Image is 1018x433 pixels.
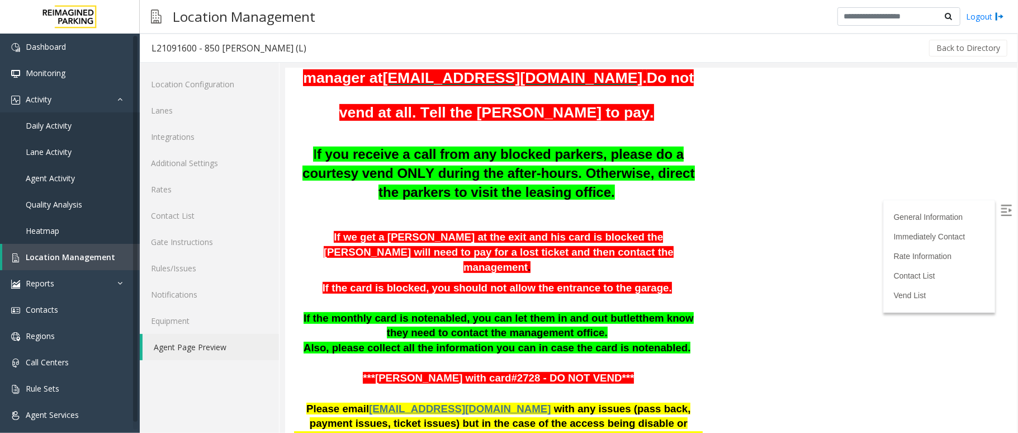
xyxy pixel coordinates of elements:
span: Dashboard [26,41,66,52]
b: f you receive a call from any blocked parkers, please do a courtesy vend ONLY during the after-ho... [17,78,409,131]
img: 'icon' [11,280,20,289]
a: Lanes [140,97,279,124]
a: Gate Instructions [140,229,279,255]
span: If the monthly card is not [18,244,143,256]
a: Agent Page Preview [143,334,279,360]
a: Location Configuration [140,71,279,97]
font: [EMAIL_ADDRESS][DOMAIN_NAME] [98,1,358,18]
span: If the card is blocked, you should not allow the entrance to the garage. [37,214,387,225]
a: Rules/Issues [140,255,279,281]
span: If we get a [PERSON_NAME] at the exit and his card is blocked the [PERSON_NAME] will need to pay ... [39,163,389,204]
div: L21091600 - 850 [PERSON_NAME] (L) [151,41,306,55]
font: . [358,1,362,18]
font: Do not vend at all. Tell the [PERSON_NAME] to pay. [54,1,409,53]
a: Contact List [609,203,650,212]
a: Notifications [140,281,279,308]
img: logout [995,11,1004,22]
span: Monitoring [26,68,65,78]
img: 'icon' [11,385,20,394]
a: Vend List [609,223,641,232]
span: , you can let them in and out but [182,244,342,256]
img: Open/Close Sidebar Menu [716,137,727,148]
a: Location Management [2,244,140,270]
a: Additional Settings [140,150,279,176]
span: Regions [26,331,55,341]
span: Quality Analysis [26,199,82,210]
span: . [243,193,245,205]
a: Immediately Contact [609,164,680,173]
img: pageIcon [151,3,162,30]
span: enabled [143,244,182,256]
img: 'icon' [11,332,20,341]
span: . [403,274,405,285]
span: Call Centers [26,357,69,368]
font: ***[PERSON_NAME] with card#2728 - DO NOT VEND*** [78,304,349,316]
button: Back to Directory [929,40,1007,57]
img: 'icon' [11,411,20,420]
span: Location Management [26,252,115,262]
img: 'icon' [11,96,20,105]
h3: Location Management [167,3,321,30]
span: Rule Sets [26,383,59,394]
span: Activity [26,94,51,105]
img: 'icon' [11,306,20,315]
img: 'icon' [11,253,20,262]
img: 'icon' [11,43,20,52]
span: [EMAIL_ADDRESS][DOMAIN_NAME] [84,335,266,346]
span: Agent Services [26,410,79,420]
a: Rate Information [609,183,667,192]
span: Also, please collect all the information you can in case the card is not [18,274,363,285]
a: Logout [966,11,1004,22]
span: let [342,244,354,256]
span: Reports [26,278,54,289]
span: Lane Activity [26,147,72,157]
a: Integrations [140,124,279,150]
span: Heatmap [26,225,59,236]
a: Equipment [140,308,279,334]
span: Agent Activity [26,173,75,183]
span: Contacts [26,304,58,315]
a: Contact List [140,203,279,229]
span: enabled [363,274,403,285]
span: Please email [21,335,84,346]
span: them know they need to contact the management office. [102,244,409,271]
a: Rates [140,176,279,203]
span: I [17,78,409,131]
img: 'icon' [11,359,20,368]
img: 'icon' [11,69,20,78]
span: Daily Activity [26,120,72,131]
a: General Information [609,144,678,153]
